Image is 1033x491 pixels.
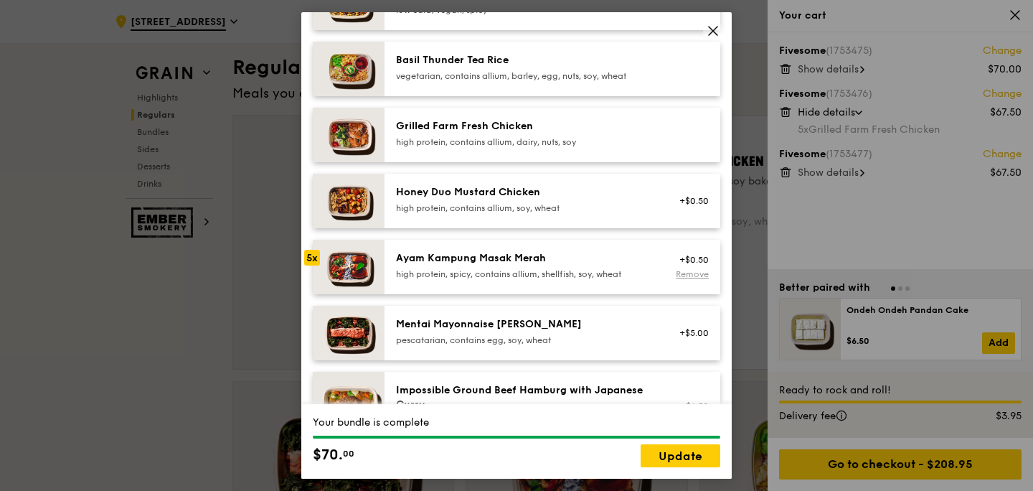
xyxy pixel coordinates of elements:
div: Basil Thunder Tea Rice [396,53,654,67]
a: Update [641,444,720,467]
img: daily_normal_Mentai-Mayonnaise-Aburi-Salmon-HORZ.jpg [313,306,385,360]
div: high protein, contains allium, dairy, nuts, soy [396,136,654,148]
div: Grilled Farm Fresh Chicken [396,119,654,134]
div: high protein, spicy, contains allium, shellfish, soy, wheat [396,268,654,280]
div: pescatarian, contains egg, soy, wheat [396,335,654,346]
div: +$0.50 [671,195,709,207]
div: +$6.50 [671,401,709,412]
div: Impossible Ground Beef Hamburg with Japanese Curry [396,383,654,412]
span: 00 [343,448,354,459]
span: $70. [313,444,343,466]
img: daily_normal_HORZ-Basil-Thunder-Tea-Rice.jpg [313,42,385,96]
div: vegetarian, contains allium, barley, egg, nuts, soy, wheat [396,70,654,82]
div: Mentai Mayonnaise [PERSON_NAME] [396,317,654,332]
div: Your bundle is complete [313,416,720,430]
img: daily_normal_Honey_Duo_Mustard_Chicken__Horizontal_.jpg [313,174,385,228]
img: daily_normal_Ayam_Kampung_Masak_Merah_Horizontal_.jpg [313,240,385,294]
div: 5x [304,250,320,266]
img: daily_normal_HORZ-Grilled-Farm-Fresh-Chicken.jpg [313,108,385,162]
div: Ayam Kampung Masak Merah [396,251,654,266]
a: Remove [676,269,709,279]
img: daily_normal_HORZ-Impossible-Hamburg-With-Japanese-Curry.jpg [313,372,385,441]
div: +$5.00 [671,327,709,339]
div: +$0.50 [671,254,709,266]
div: low carb, vegan, spicy [396,4,654,16]
div: Honey Duo Mustard Chicken [396,185,654,200]
div: high protein, contains allium, soy, wheat [396,202,654,214]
